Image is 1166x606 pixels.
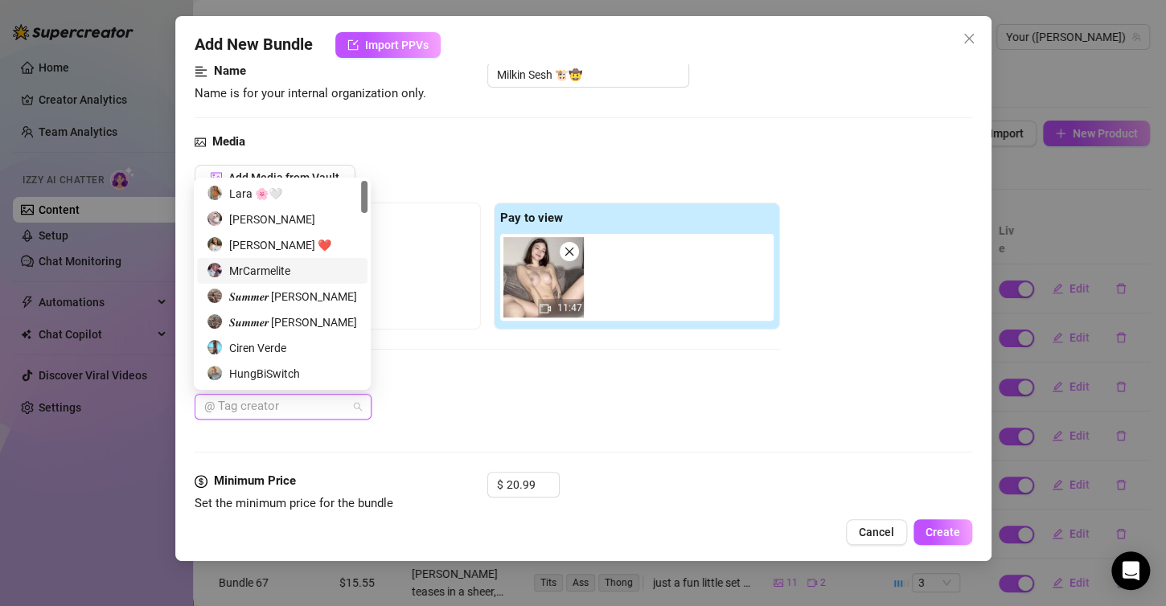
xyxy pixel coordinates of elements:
[195,32,313,58] span: Add New Bundle
[207,211,358,228] div: [PERSON_NAME]
[212,134,245,149] strong: Media
[557,302,582,313] span: 11:47
[197,232,367,258] div: Aubrey Lovelace ❤️
[207,339,358,357] div: Ciren Verde
[503,237,584,317] div: 11:47
[214,63,246,78] strong: Name
[963,32,975,45] span: close
[207,289,222,303] img: avatar.jpg
[195,62,207,81] span: align-left
[207,237,222,252] img: avatar.jpg
[914,519,972,545] button: Create
[228,171,339,184] span: Add Media from Vault
[207,314,222,329] img: avatar.jpg
[956,26,982,51] button: Close
[207,288,358,305] div: 𝑺𝒖𝒎𝒎𝒆𝒓 [PERSON_NAME]
[197,309,367,335] div: 𝑺𝒖𝒎𝒎𝒆𝒓 𝑾𝒊𝒍𝒅𝒆𝒓
[211,171,222,182] span: picture
[207,262,358,280] div: MrCarmelite
[487,62,689,88] input: Enter a name
[197,361,367,387] div: HungBiSwitch
[503,237,584,317] img: media
[956,32,982,45] span: Close
[335,32,441,58] button: Import PPVs
[197,207,367,232] div: Dalia
[195,86,426,100] span: Name is for your internal organization only.
[365,39,429,51] span: Import PPVs
[197,284,367,309] div: 𝑺𝒖𝒎𝒎𝒆𝒓 𝑾𝒊𝒍𝒅𝒆𝒓
[207,185,358,203] div: Lara 🌸🤍
[197,335,367,361] div: Ciren Verde
[846,519,907,545] button: Cancel
[197,258,367,284] div: MrCarmelite
[207,340,222,354] img: avatar.jpg
[207,211,222,226] img: avatar.jpg
[195,472,207,491] span: dollar
[540,303,551,314] span: video-camera
[195,165,355,190] button: Add Media from Vault
[207,366,222,380] img: avatar.jpg
[195,133,206,152] span: picture
[500,211,563,225] strong: Pay to view
[859,526,894,538] span: Cancel
[207,365,358,383] div: HungBiSwitch
[1111,551,1150,590] div: Open Intercom Messenger
[926,526,960,538] span: Create
[347,39,359,51] span: import
[197,181,367,207] div: Lara 🌸🤍
[214,473,296,488] strong: Minimum Price
[207,186,222,200] img: 1290x1582_b8d78334756af4d087892957210421ee.jpg
[207,236,358,254] div: [PERSON_NAME] ❤️
[564,246,575,257] span: close
[207,313,358,331] div: 𝑺𝒖𝒎𝒎𝒆𝒓 [PERSON_NAME]
[207,263,222,277] img: avatar.jpg
[195,496,393,510] span: Set the minimum price for the bundle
